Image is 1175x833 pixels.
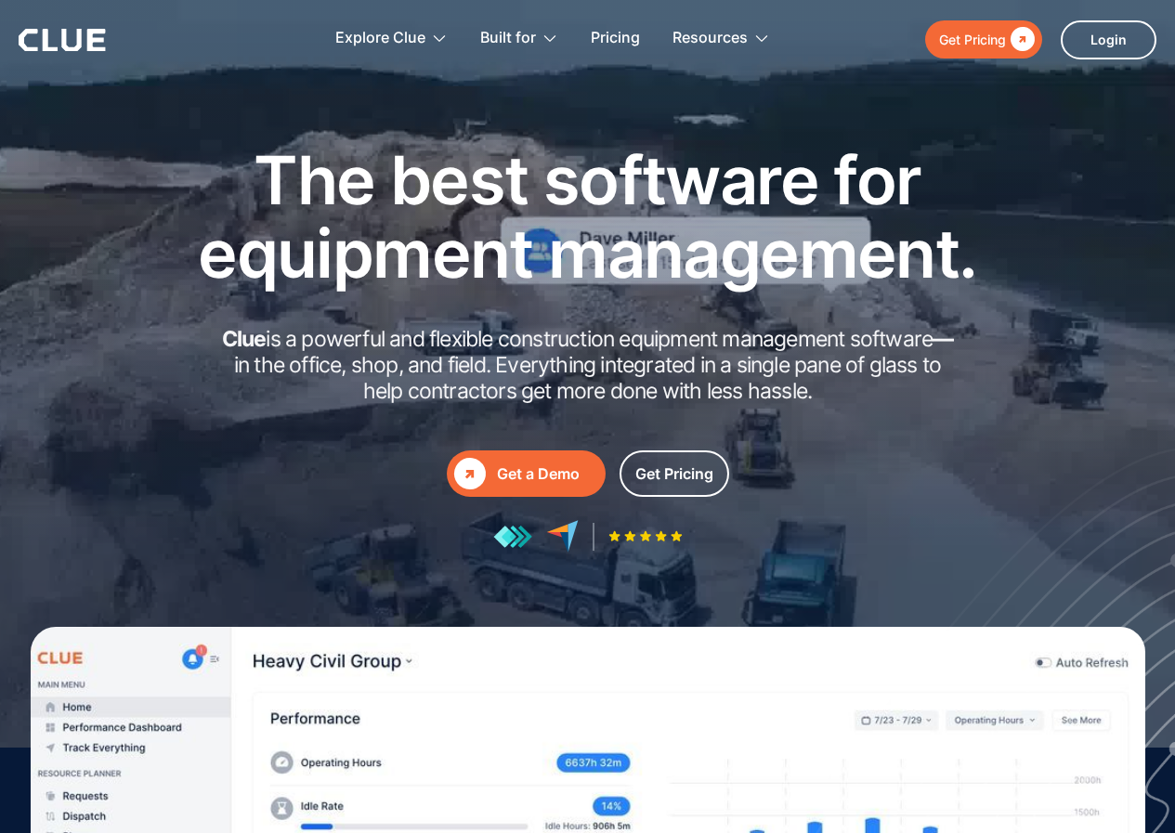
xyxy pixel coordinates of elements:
[939,28,1006,51] div: Get Pricing
[170,143,1006,290] h1: The best software for equipment management.
[1006,28,1035,51] div: 
[447,450,606,497] a: Get a Demo
[216,327,960,404] h2: is a powerful and flexible construction equipment management software in the office, shop, and fi...
[608,530,683,542] img: Five-star rating icon
[497,462,598,486] div: Get a Demo
[672,9,770,68] div: Resources
[454,458,486,489] div: 
[493,525,532,549] img: reviews at getapp
[591,9,640,68] a: Pricing
[672,9,748,68] div: Resources
[546,520,579,553] img: reviews at capterra
[480,9,536,68] div: Built for
[925,20,1042,59] a: Get Pricing
[635,462,713,486] div: Get Pricing
[1061,20,1156,59] a: Login
[480,9,558,68] div: Built for
[620,450,729,497] a: Get Pricing
[933,326,953,352] strong: —
[335,9,425,68] div: Explore Clue
[335,9,448,68] div: Explore Clue
[222,326,267,352] strong: Clue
